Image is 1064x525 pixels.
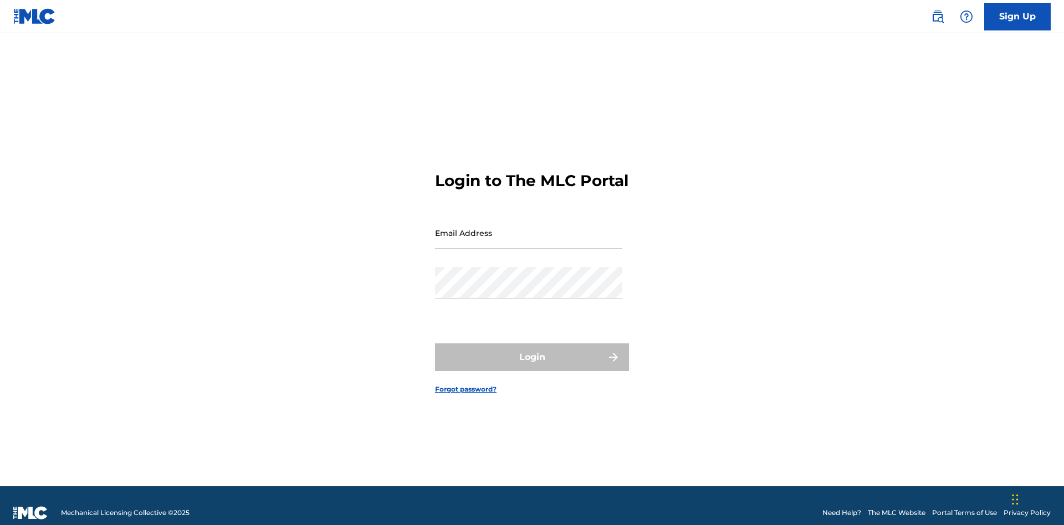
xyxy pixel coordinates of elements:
a: Need Help? [822,508,861,518]
span: Mechanical Licensing Collective © 2025 [61,508,190,518]
a: Public Search [927,6,949,28]
a: Privacy Policy [1004,508,1051,518]
div: Drag [1012,483,1019,516]
img: help [960,10,973,23]
a: Forgot password? [435,384,497,394]
iframe: Chat Widget [1009,472,1064,525]
img: search [931,10,944,23]
a: The MLC Website [868,508,925,518]
h3: Login to The MLC Portal [435,171,628,191]
a: Portal Terms of Use [932,508,997,518]
a: Sign Up [984,3,1051,30]
img: logo [13,506,48,519]
img: MLC Logo [13,8,56,24]
div: Help [955,6,978,28]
